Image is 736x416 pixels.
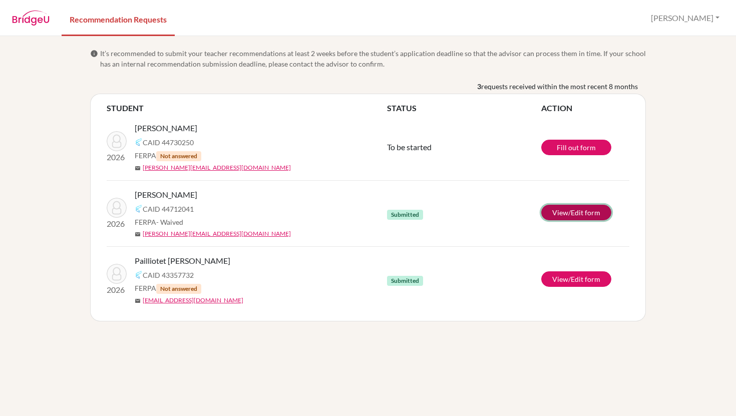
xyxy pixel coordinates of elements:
[143,204,194,214] span: CAID 44712041
[387,102,541,114] th: STATUS
[107,218,127,230] p: 2026
[143,163,291,172] a: [PERSON_NAME][EMAIL_ADDRESS][DOMAIN_NAME]
[135,205,143,213] img: Common App logo
[477,81,481,92] b: 3
[107,151,127,163] p: 2026
[135,217,183,227] span: FERPA
[135,138,143,146] img: Common App logo
[541,205,611,220] a: View/Edit form
[156,218,183,226] span: - Waived
[143,270,194,280] span: CAID 43357732
[156,151,201,161] span: Not answered
[646,9,724,28] button: [PERSON_NAME]
[135,150,201,161] span: FERPA
[387,276,423,286] span: Submitted
[135,165,141,171] span: mail
[143,229,291,238] a: [PERSON_NAME][EMAIL_ADDRESS][DOMAIN_NAME]
[481,81,638,92] span: requests received within the most recent 8 months
[143,137,194,148] span: CAID 44730250
[387,142,432,152] span: To be started
[107,131,127,151] img: Cappelletti, Valentina
[90,50,98,58] span: info
[62,2,175,36] a: Recommendation Requests
[135,189,197,201] span: [PERSON_NAME]
[107,284,127,296] p: 2026
[135,255,230,267] span: Pailliotet [PERSON_NAME]
[541,102,629,114] th: ACTION
[143,296,243,305] a: [EMAIL_ADDRESS][DOMAIN_NAME]
[135,231,141,237] span: mail
[107,264,127,284] img: Pailliotet Oreamuno, Lara
[135,122,197,134] span: [PERSON_NAME]
[12,11,50,26] img: BridgeU logo
[156,284,201,294] span: Not answered
[107,198,127,218] img: Penón Gillen, Luisa
[135,283,201,294] span: FERPA
[135,271,143,279] img: Common App logo
[387,210,423,220] span: Submitted
[541,140,611,155] a: Fill out form
[107,102,387,114] th: STUDENT
[135,298,141,304] span: mail
[541,271,611,287] a: View/Edit form
[100,48,646,69] span: It’s recommended to submit your teacher recommendations at least 2 weeks before the student’s app...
